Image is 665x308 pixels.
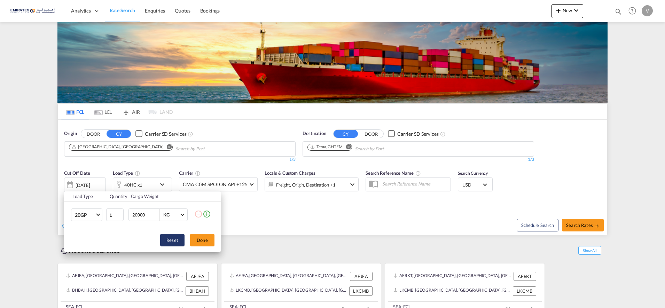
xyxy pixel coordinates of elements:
[105,191,127,202] th: Quantity
[163,212,170,218] div: KG
[132,209,159,221] input: Enter Weight
[71,208,102,221] md-select: Choose: 20GP
[131,193,190,199] div: Cargo Weight
[75,212,95,219] span: 20GP
[160,234,185,246] button: Reset
[106,208,124,221] input: Qty
[190,234,214,246] button: Done
[194,210,203,218] md-icon: icon-minus-circle-outline
[64,191,105,202] th: Load Type
[203,210,211,218] md-icon: icon-plus-circle-outline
